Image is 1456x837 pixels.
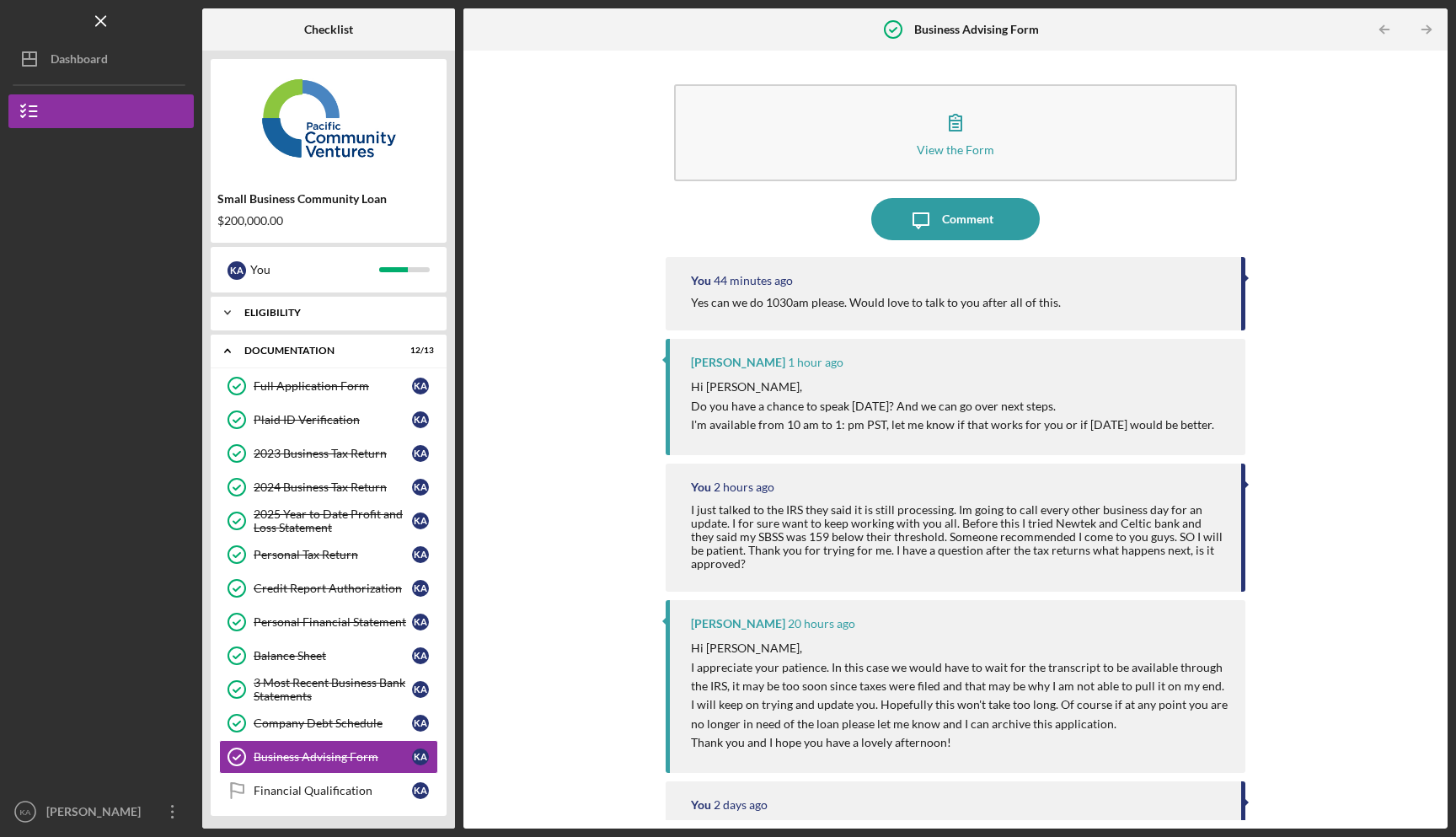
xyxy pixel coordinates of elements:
[219,774,438,807] a: Financial QualificationKA
[412,479,429,496] div: K A
[219,369,438,403] a: Full Application FormKA
[412,715,429,732] div: K A
[219,639,438,673] a: Balance SheetKA
[219,504,438,538] a: 2025 Year to Date Profit and Loss StatementKA
[714,798,768,812] time: 2025-10-07 17:26
[20,807,31,817] text: KA
[691,296,1061,309] div: Yes can we do 1030am please. Would love to talk to you after all of this.
[254,615,412,629] div: Personal Financial Statement
[250,255,379,284] div: You
[714,480,774,494] time: 2025-10-09 16:59
[942,198,993,240] div: Comment
[8,795,194,829] button: KA[PERSON_NAME]
[691,274,711,287] div: You
[227,261,246,280] div: K A
[691,798,711,812] div: You
[691,416,1214,434] p: I'm available from 10 am to 1: pm PST, let me know if that works for you or if [DATE] would be be...
[219,470,438,504] a: 2024 Business Tax ReturnKA
[674,84,1238,181] button: View the Form
[412,580,429,597] div: K A
[412,445,429,462] div: K A
[8,42,194,76] button: Dashboard
[691,378,1214,396] p: Hi [PERSON_NAME],
[254,716,412,730] div: Company Debt Schedule
[254,750,412,764] div: Business Advising Form
[217,192,440,206] div: Small Business Community Loan
[691,617,785,630] div: [PERSON_NAME]
[412,378,429,394] div: K A
[211,67,447,169] img: Product logo
[412,546,429,563] div: K A
[917,143,994,156] div: View the Form
[244,346,392,356] div: Documentation
[254,676,412,703] div: 3 Most Recent Business Bank Statements
[219,538,438,571] a: Personal Tax ReturnKA
[219,740,438,774] a: Business Advising FormKA
[914,23,1039,36] b: Business Advising Form
[219,571,438,605] a: Credit Report AuthorizationKA
[42,795,152,833] div: [PERSON_NAME]
[217,214,440,228] div: $200,000.00
[788,356,843,369] time: 2025-10-09 18:10
[254,649,412,663] div: Balance Sheet
[254,784,412,797] div: Financial Qualification
[691,503,1225,571] div: I just talked to the IRS they said it is still processing. Im going to call every other business ...
[304,23,353,36] b: Checklist
[691,356,785,369] div: [PERSON_NAME]
[219,706,438,740] a: Company Debt ScheduleKA
[219,437,438,470] a: 2023 Business Tax ReturnKA
[871,198,1040,240] button: Comment
[691,397,1214,416] p: Do you have a chance to speak [DATE]? And we can go over next steps.
[404,346,434,356] div: 12 / 13
[219,673,438,706] a: 3 Most Recent Business Bank StatementsKA
[254,507,412,534] div: 2025 Year to Date Profit and Loss Statement
[714,274,793,287] time: 2025-10-09 18:42
[788,617,855,630] time: 2025-10-08 23:33
[412,614,429,630] div: K A
[412,782,429,799] div: K A
[254,582,412,595] div: Credit Report Authorization
[254,447,412,460] div: 2023 Business Tax Return
[691,658,1229,734] p: I appreciate your patience. In this case we would have to wait for the transcript to be available...
[51,42,108,80] div: Dashboard
[254,379,412,393] div: Full Application Form
[691,733,1229,752] p: Thank you and I hope you have a lovely afternoon!
[412,647,429,664] div: K A
[691,639,1229,657] p: Hi [PERSON_NAME],
[244,308,426,318] div: Eligibility
[254,548,412,561] div: Personal Tax Return
[254,413,412,427] div: Plaid ID Verification
[412,748,429,765] div: K A
[219,403,438,437] a: Plaid ID VerificationKA
[219,605,438,639] a: Personal Financial StatementKA
[412,411,429,428] div: K A
[412,681,429,698] div: K A
[691,480,711,494] div: You
[412,512,429,529] div: K A
[254,480,412,494] div: 2024 Business Tax Return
